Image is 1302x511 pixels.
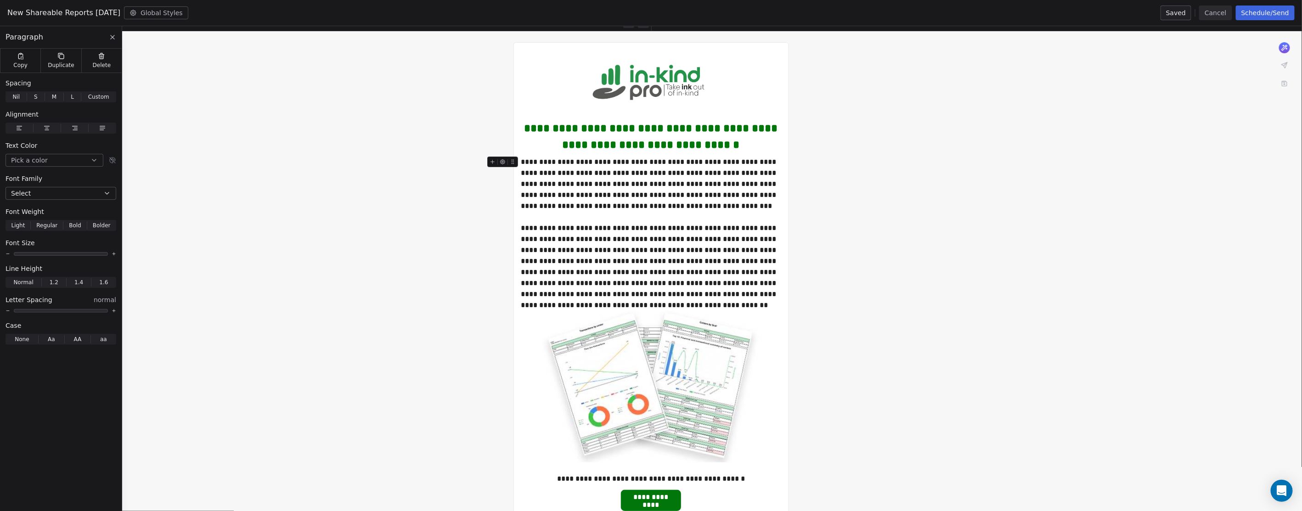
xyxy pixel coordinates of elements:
span: Duplicate [48,62,74,69]
span: L [71,93,74,101]
span: 1.2 [50,278,58,286]
span: Font Size [6,238,35,247]
span: 1.4 [74,278,83,286]
span: Font Family [6,174,42,183]
span: Delete [93,62,111,69]
span: Select [11,189,31,198]
button: Cancel [1199,6,1232,20]
button: Schedule/Send [1236,6,1295,20]
span: New Shareable Reports [DATE] [7,7,120,18]
span: Bold [69,221,81,230]
button: Pick a color [6,154,103,167]
span: AA [73,335,81,343]
span: 1.6 [99,278,108,286]
span: Text Color [6,141,37,150]
span: Spacing [6,79,31,88]
span: Aa [48,335,55,343]
span: Normal [13,278,33,286]
span: M [52,93,56,101]
button: Global Styles [124,6,188,19]
span: S [34,93,38,101]
span: Copy [13,62,28,69]
span: None [15,335,29,343]
span: Case [6,321,21,330]
span: Font Weight [6,207,44,216]
span: Line Height [6,264,42,273]
span: normal [94,295,116,304]
span: aa [100,335,107,343]
span: Bolder [93,221,111,230]
span: Letter Spacing [6,295,52,304]
div: Open Intercom Messenger [1271,480,1293,502]
span: Custom [88,93,109,101]
span: Nil [12,93,20,101]
span: Regular [36,221,57,230]
span: Alignment [6,110,39,119]
span: Light [11,221,25,230]
span: Paragraph [6,32,43,43]
button: Saved [1161,6,1191,20]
